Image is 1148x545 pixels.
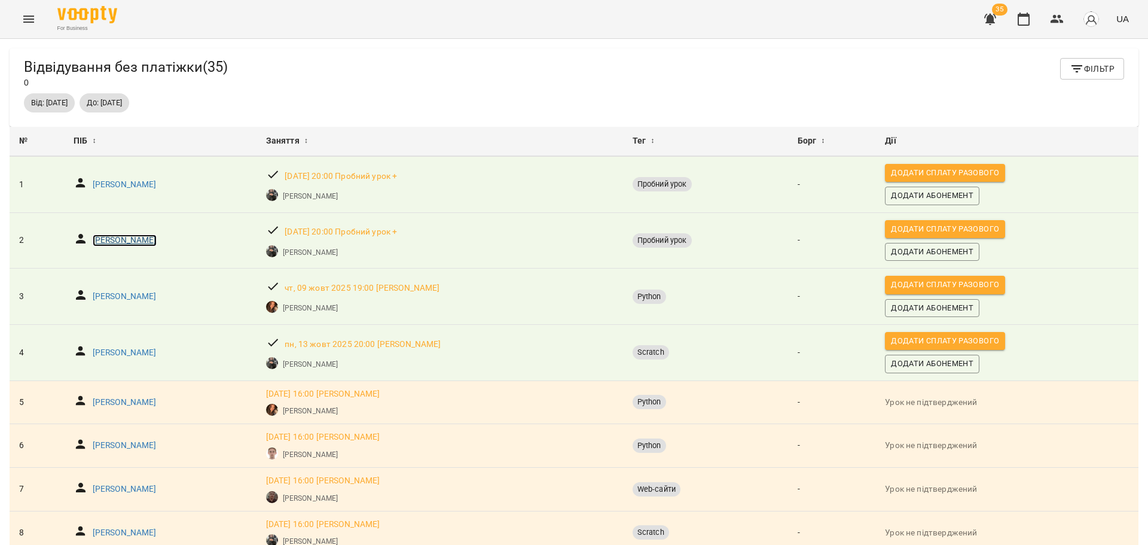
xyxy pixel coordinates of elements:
[885,483,1129,495] p: Урок не підтверджений
[24,58,228,89] div: 0
[283,359,338,370] a: [PERSON_NAME]
[633,484,680,495] span: Web-сайти
[885,220,1005,238] button: Додати сплату разового
[798,291,866,303] p: -
[10,212,64,269] td: 2
[283,303,338,313] a: [PERSON_NAME]
[285,339,441,351] p: пн, 13 жовт 2025 20:00 [PERSON_NAME]
[885,397,1129,409] p: Урок не підтверджений
[633,235,692,246] span: Пробний урок
[1112,8,1134,30] button: UA
[283,247,338,258] a: [PERSON_NAME]
[266,491,278,503] img: Швидкій Вадим Ігорович
[891,278,999,291] span: Додати сплату разового
[24,98,75,108] span: Від: [DATE]
[891,357,973,370] span: Додати Абонемент
[266,431,380,443] a: [DATE] 16:00 [PERSON_NAME]
[651,134,654,148] span: ↕
[285,282,439,294] a: чт, 09 жовт 2025 19:00 [PERSON_NAME]
[14,5,43,34] button: Menu
[266,357,278,369] img: Стаховська Анастасія Русланівна
[633,440,666,451] span: Python
[885,243,979,261] button: Додати Абонемент
[10,424,64,468] td: 6
[798,235,866,246] p: -
[891,334,999,348] span: Додати сплату разового
[266,519,380,531] a: [DATE] 16:00 [PERSON_NAME]
[93,440,157,452] p: [PERSON_NAME]
[798,527,866,539] p: -
[93,483,157,495] a: [PERSON_NAME]
[283,493,338,504] a: [PERSON_NAME]
[283,449,338,460] a: [PERSON_NAME]
[798,347,866,359] p: -
[891,245,973,258] span: Додати Абонемент
[93,235,157,246] a: [PERSON_NAME]
[633,179,692,190] span: Пробний урок
[80,98,129,108] span: До: [DATE]
[633,527,669,538] span: Scratch
[10,467,64,511] td: 7
[266,404,278,416] img: Беліменко Вікторія Віталіївна
[57,6,117,23] img: Voopty Logo
[266,388,380,400] a: [DATE] 16:00 [PERSON_NAME]
[266,189,278,201] img: Стаховська Анастасія Русланівна
[885,187,979,205] button: Додати Абонемент
[10,157,64,212] td: 1
[266,134,300,148] span: Заняття
[885,134,1129,148] div: Дії
[74,134,87,148] span: ПІБ
[633,347,669,358] span: Scratch
[93,397,157,409] a: [PERSON_NAME]
[798,179,866,191] p: -
[266,475,380,487] a: [DATE] 16:00 [PERSON_NAME]
[1083,11,1100,28] img: avatar_s.png
[1116,13,1129,25] span: UA
[891,166,999,179] span: Додати сплату разового
[10,269,64,325] td: 3
[93,134,96,148] span: ↕
[10,380,64,424] td: 5
[885,276,1005,294] button: Додати сплату разового
[798,397,866,409] p: -
[798,440,866,452] p: -
[285,170,397,182] a: [DATE] 20:00 Пробний урок +
[283,406,338,416] a: [PERSON_NAME]
[633,291,666,302] span: Python
[93,291,157,303] a: [PERSON_NAME]
[885,332,1005,350] button: Додати сплату разового
[633,397,666,407] span: Python
[885,355,979,373] button: Додати Абонемент
[798,483,866,495] p: -
[266,245,278,257] img: Стаховська Анастасія Русланівна
[93,527,157,539] a: [PERSON_NAME]
[1060,58,1124,80] button: Фільтр
[93,347,157,359] p: [PERSON_NAME]
[283,191,338,202] a: [PERSON_NAME]
[633,134,646,148] span: Тег
[10,325,64,381] td: 4
[821,134,825,148] span: ↕
[1070,62,1115,76] span: Фільтр
[798,134,817,148] span: Борг
[93,179,157,191] a: [PERSON_NAME]
[285,226,397,238] a: [DATE] 20:00 Пробний урок +
[24,58,228,77] h5: Відвідування без платіжки ( 35 )
[304,134,308,148] span: ↕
